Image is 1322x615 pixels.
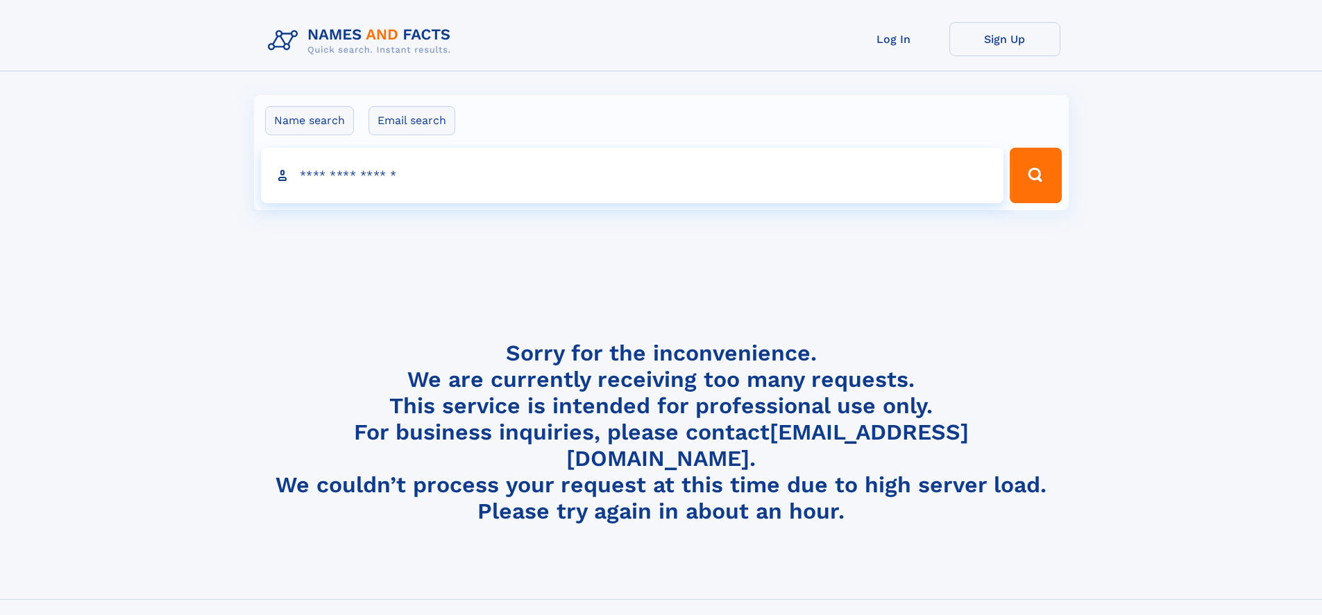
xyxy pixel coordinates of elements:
[1010,148,1061,203] button: Search Button
[368,106,455,135] label: Email search
[949,22,1060,56] a: Sign Up
[265,106,354,135] label: Name search
[261,148,1004,203] input: search input
[566,419,969,471] a: [EMAIL_ADDRESS][DOMAIN_NAME]
[262,340,1060,525] h4: Sorry for the inconvenience. We are currently receiving too many requests. This service is intend...
[262,22,462,60] img: Logo Names and Facts
[838,22,949,56] a: Log In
